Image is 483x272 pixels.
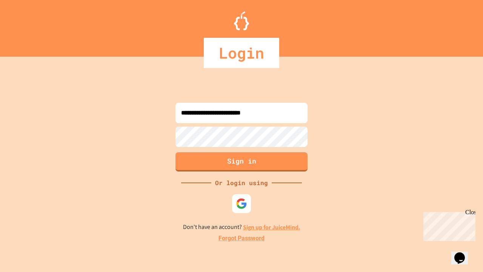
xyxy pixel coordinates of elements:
a: Sign up for JuiceMind. [243,223,300,231]
p: Don't have an account? [183,223,300,232]
div: Chat with us now!Close [3,3,52,48]
iframe: chat widget [420,209,475,241]
div: Login [204,38,279,68]
img: google-icon.svg [236,198,247,209]
iframe: chat widget [451,242,475,264]
button: Sign in [175,152,308,172]
img: Logo.svg [234,11,249,30]
div: Or login using [211,178,272,187]
a: Forgot Password [218,234,265,243]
